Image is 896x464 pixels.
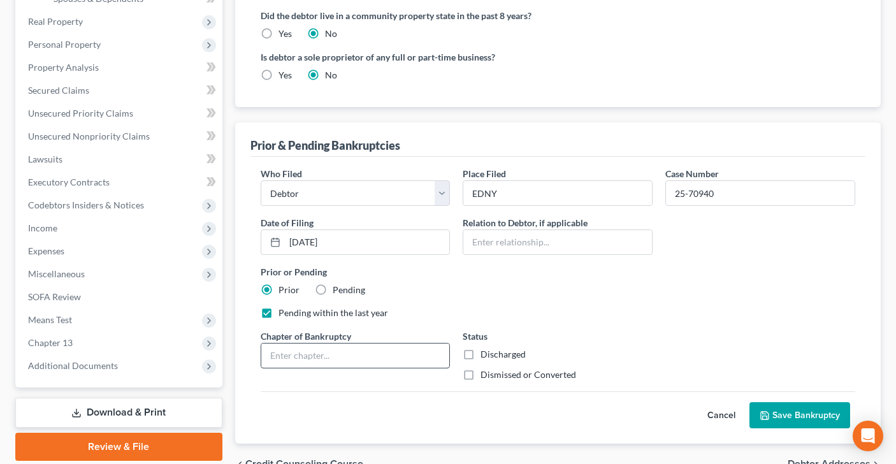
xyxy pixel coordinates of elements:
[285,230,450,254] input: MM/DD/YYYY
[325,27,337,40] label: No
[481,368,576,381] label: Dismissed or Converted
[250,138,400,153] div: Prior & Pending Bankruptcies
[481,348,526,361] label: Discharged
[18,56,222,79] a: Property Analysis
[463,230,652,254] input: Enter relationship...
[28,291,81,302] span: SOFA Review
[261,344,450,368] input: Enter chapter...
[666,181,855,205] input: #
[18,286,222,308] a: SOFA Review
[28,131,150,141] span: Unsecured Nonpriority Claims
[749,402,850,429] button: Save Bankruptcy
[28,222,57,233] span: Income
[15,398,222,428] a: Download & Print
[261,9,856,22] label: Did the debtor live in a community property state in the past 8 years?
[693,403,749,428] button: Cancel
[261,217,314,228] span: Date of Filing
[665,167,719,180] label: Case Number
[278,307,388,319] label: Pending within the last year
[28,62,99,73] span: Property Analysis
[261,168,302,179] span: Who Filed
[15,433,222,461] a: Review & File
[278,27,292,40] label: Yes
[463,181,652,205] input: Enter place filed...
[28,314,72,325] span: Means Test
[278,69,292,82] label: Yes
[28,199,144,210] span: Codebtors Insiders & Notices
[28,268,85,279] span: Miscellaneous
[463,168,506,179] span: Place Filed
[18,148,222,171] a: Lawsuits
[28,85,89,96] span: Secured Claims
[325,69,337,82] label: No
[463,216,588,229] label: Relation to Debtor, if applicable
[853,421,883,451] div: Open Intercom Messenger
[18,79,222,102] a: Secured Claims
[18,171,222,194] a: Executory Contracts
[18,125,222,148] a: Unsecured Nonpriority Claims
[28,108,133,119] span: Unsecured Priority Claims
[28,154,62,164] span: Lawsuits
[261,330,351,343] label: Chapter of Bankruptcy
[278,284,300,296] label: Prior
[28,360,118,371] span: Additional Documents
[261,265,856,279] label: Prior or Pending
[28,177,110,187] span: Executory Contracts
[28,16,83,27] span: Real Property
[28,39,101,50] span: Personal Property
[333,284,365,296] label: Pending
[28,245,64,256] span: Expenses
[463,330,488,343] label: Status
[18,102,222,125] a: Unsecured Priority Claims
[261,50,552,64] label: Is debtor a sole proprietor of any full or part-time business?
[28,337,73,348] span: Chapter 13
